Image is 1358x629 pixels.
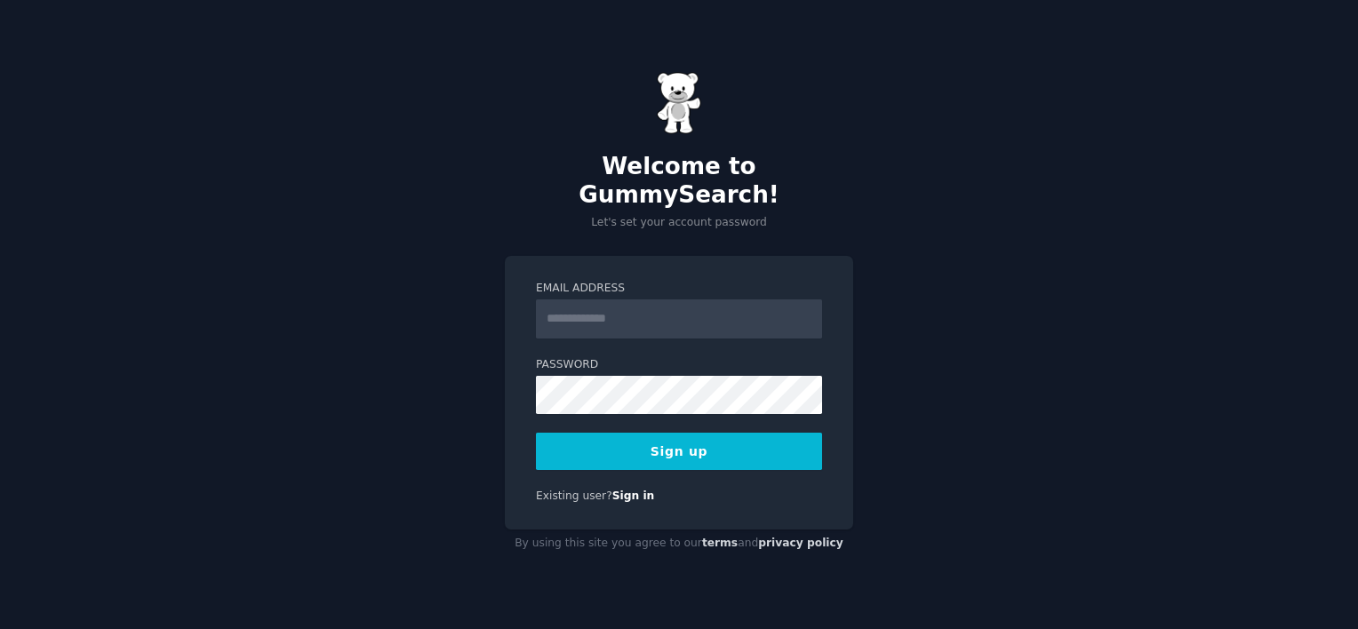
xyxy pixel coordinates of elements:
a: terms [702,537,738,549]
label: Email Address [536,281,822,297]
button: Sign up [536,433,822,470]
label: Password [536,357,822,373]
h2: Welcome to GummySearch! [505,153,853,209]
span: Existing user? [536,490,612,502]
a: privacy policy [758,537,843,549]
img: Gummy Bear [657,72,701,134]
div: By using this site you agree to our and [505,529,853,558]
p: Let's set your account password [505,215,853,231]
a: Sign in [612,490,655,502]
